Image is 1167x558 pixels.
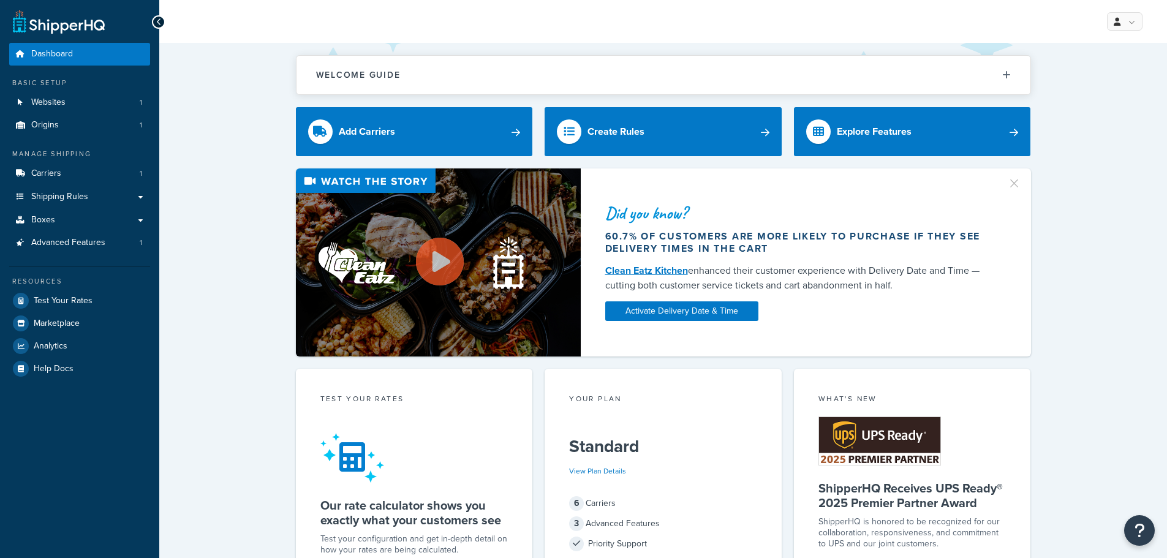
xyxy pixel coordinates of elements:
a: Boxes [9,209,150,232]
div: Resources [9,276,150,287]
a: Activate Delivery Date & Time [605,301,758,321]
a: Clean Eatz Kitchen [605,263,688,277]
div: Add Carriers [339,123,395,140]
p: ShipperHQ is honored to be recognized for our collaboration, responsiveness, and commitment to UP... [818,516,1006,549]
div: Basic Setup [9,78,150,88]
div: 60.7% of customers are more likely to purchase if they see delivery times in the cart [605,230,992,255]
a: Marketplace [9,312,150,334]
span: Marketplace [34,319,80,329]
div: Did you know? [605,205,992,222]
div: Carriers [569,495,757,512]
h5: Our rate calculator shows you exactly what your customers see [320,498,508,527]
li: Websites [9,91,150,114]
a: Shipping Rules [9,186,150,208]
a: Carriers1 [9,162,150,185]
li: Origins [9,114,150,137]
span: 3 [569,516,584,531]
img: Video thumbnail [296,168,581,356]
a: Create Rules [545,107,782,156]
span: 1 [140,238,142,248]
h2: Welcome Guide [316,70,401,80]
button: Welcome Guide [296,56,1030,94]
a: Advanced Features1 [9,232,150,254]
div: Advanced Features [569,515,757,532]
span: Test Your Rates [34,296,93,306]
h5: Standard [569,437,757,456]
a: View Plan Details [569,466,626,477]
span: Analytics [34,341,67,352]
div: Explore Features [837,123,912,140]
div: Manage Shipping [9,149,150,159]
a: Help Docs [9,358,150,380]
div: Test your rates [320,393,508,407]
span: Advanced Features [31,238,105,248]
a: Explore Features [794,107,1031,156]
span: 1 [140,168,142,179]
a: Add Carriers [296,107,533,156]
div: Create Rules [587,123,644,140]
a: Test Your Rates [9,290,150,312]
span: Websites [31,97,66,108]
span: 6 [569,496,584,511]
a: Dashboard [9,43,150,66]
span: Dashboard [31,49,73,59]
a: Analytics [9,335,150,357]
span: Carriers [31,168,61,179]
div: Priority Support [569,535,757,552]
li: Advanced Features [9,232,150,254]
button: Open Resource Center [1124,515,1155,546]
span: 1 [140,97,142,108]
span: 1 [140,120,142,130]
div: What's New [818,393,1006,407]
span: Shipping Rules [31,192,88,202]
span: Boxes [31,215,55,225]
span: Help Docs [34,364,74,374]
div: Your Plan [569,393,757,407]
a: Origins1 [9,114,150,137]
div: enhanced their customer experience with Delivery Date and Time — cutting both customer service ti... [605,263,992,293]
li: Carriers [9,162,150,185]
span: Origins [31,120,59,130]
h5: ShipperHQ Receives UPS Ready® 2025 Premier Partner Award [818,481,1006,510]
a: Websites1 [9,91,150,114]
div: Test your configuration and get in-depth detail on how your rates are being calculated. [320,533,508,556]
